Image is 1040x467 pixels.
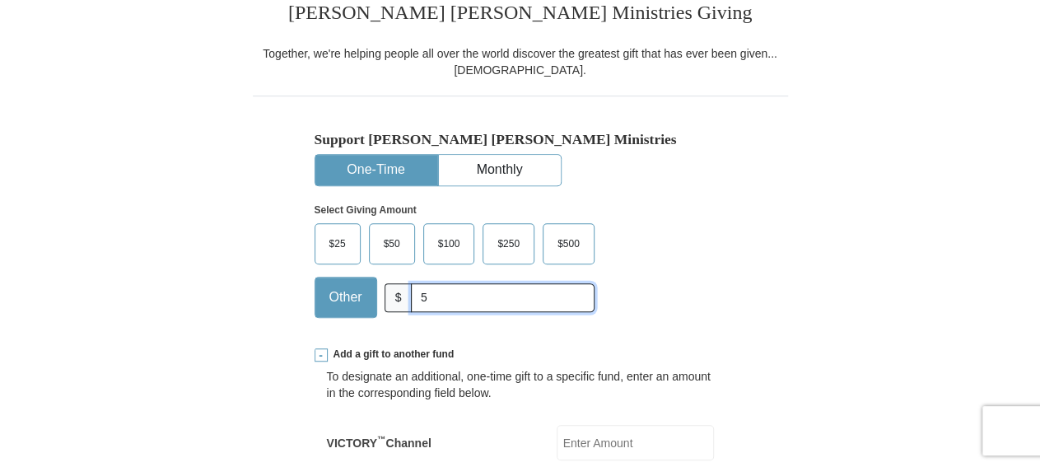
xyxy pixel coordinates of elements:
[377,434,386,444] sup: ™
[327,368,714,401] div: To designate an additional, one-time gift to a specific fund, enter an amount in the correspondin...
[430,231,469,256] span: $100
[411,283,594,312] input: Other Amount
[321,231,354,256] span: $25
[557,425,714,460] input: Enter Amount
[375,231,408,256] span: $50
[315,131,726,148] h5: Support [PERSON_NAME] [PERSON_NAME] Ministries
[439,155,561,185] button: Monthly
[315,204,417,216] strong: Select Giving Amount
[315,155,437,185] button: One-Time
[489,231,528,256] span: $250
[327,435,431,451] label: VICTORY Channel
[549,231,588,256] span: $500
[321,285,371,310] span: Other
[253,45,788,78] div: Together, we're helping people all over the world discover the greatest gift that has ever been g...
[328,348,455,362] span: Add a gift to another fund
[385,283,413,312] span: $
